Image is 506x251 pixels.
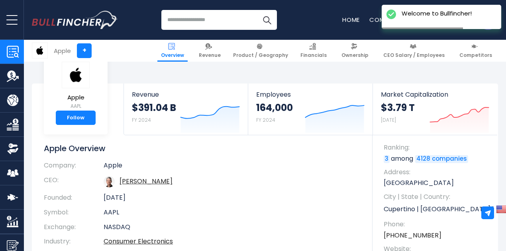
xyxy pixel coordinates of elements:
td: AAPL [104,205,361,220]
a: ceo [120,177,173,186]
a: Employees 164,000 FY 2024 [248,84,372,135]
span: Overview [161,52,184,58]
td: Apple [104,161,361,173]
img: AAPL logo [32,43,47,58]
a: [PHONE_NUMBER] [384,231,441,240]
a: Apple AAPL [61,61,90,111]
span: Address: [384,168,490,177]
small: FY 2024 [256,117,275,123]
a: Ownership [338,40,372,62]
td: [DATE] [104,191,361,205]
th: CEO: [44,173,104,191]
a: CEO Salary / Employees [380,40,448,62]
a: Go to homepage [32,11,118,29]
a: Revenue $391.04 B FY 2024 [124,84,248,135]
div: Welcome to Bullfincher! [402,10,472,18]
span: Market Capitalization [381,91,489,98]
small: AAPL [62,103,90,110]
td: NASDAQ [104,220,361,235]
th: Symbol: [44,205,104,220]
small: FY 2024 [132,117,151,123]
span: Ranking: [384,143,490,152]
button: Search [257,10,277,30]
span: Competitors [459,52,492,58]
span: Revenue [132,91,240,98]
a: Follow [56,111,96,125]
a: Home [342,16,360,24]
img: AAPL logo [62,62,90,88]
a: Revenue [195,40,224,62]
p: among [384,154,490,163]
strong: 164,000 [256,101,293,114]
th: Founded: [44,191,104,205]
img: Ownership [7,143,19,155]
img: Bullfincher logo [32,11,118,29]
a: 4128 companies [415,155,468,163]
img: tim-cook.jpg [104,176,115,187]
a: 3 [384,155,390,163]
strong: $3.79 T [381,101,415,114]
a: Consumer Electronics [104,237,173,246]
span: Apple [62,94,90,101]
div: Apple [54,46,71,55]
span: Phone: [384,220,490,229]
strong: $391.04 B [132,101,176,114]
a: Overview [157,40,188,62]
span: Ownership [341,52,369,58]
span: CEO Salary / Employees [383,52,445,58]
a: Market Capitalization $3.79 T [DATE] [373,84,497,135]
th: Exchange: [44,220,104,235]
span: Employees [256,91,364,98]
a: Financials [297,40,330,62]
th: Company: [44,161,104,173]
th: Industry: [44,234,104,249]
a: + [77,43,92,58]
span: Financials [300,52,327,58]
p: [GEOGRAPHIC_DATA] [384,179,490,187]
span: Revenue [199,52,221,58]
a: Product / Geography [229,40,292,62]
a: Competitors [456,40,496,62]
small: [DATE] [381,117,396,123]
a: Companies [369,16,406,24]
span: City | State | Country: [384,193,490,201]
span: Product / Geography [233,52,288,58]
p: Cupertino | [GEOGRAPHIC_DATA] | US [384,203,490,215]
h1: Apple Overview [44,143,361,154]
